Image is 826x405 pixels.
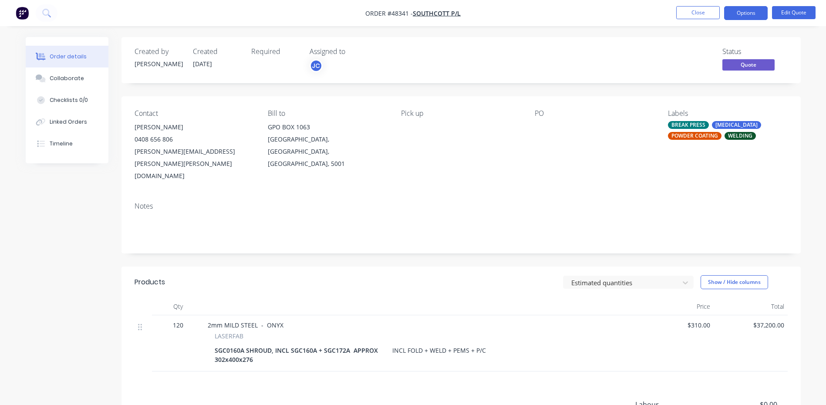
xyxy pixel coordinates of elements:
span: Quote [722,59,775,70]
div: Status [722,47,788,56]
button: JC [310,59,323,72]
div: Collaborate [50,74,84,82]
div: SGC0160A SHROUD, INCL SGC160A + SGC172A APPROX 302x400x276 [215,344,389,366]
div: GPO BOX 1063 [268,121,387,133]
span: [DATE] [193,60,212,68]
div: Created by [135,47,182,56]
div: WELDING [725,132,756,140]
div: POWDER COATING [668,132,721,140]
button: Close [676,6,720,19]
div: Pick up [401,109,520,118]
div: Timeline [50,140,73,148]
button: Linked Orders [26,111,108,133]
span: Order #48341 - [365,9,413,17]
div: 0408 656 806 [135,133,254,145]
div: [GEOGRAPHIC_DATA], [GEOGRAPHIC_DATA], [GEOGRAPHIC_DATA], 5001 [268,133,387,170]
div: [MEDICAL_DATA] [712,121,761,129]
div: Products [135,277,165,287]
span: 120 [173,321,183,330]
button: Timeline [26,133,108,155]
div: Assigned to [310,47,397,56]
button: Show / Hide columns [701,275,768,289]
div: Contact [135,109,254,118]
div: Total [714,298,788,315]
button: Options [724,6,768,20]
div: INCL FOLD + WELD + PEMS + P/C [389,344,489,357]
div: Notes [135,202,788,210]
img: Factory [16,7,29,20]
div: Qty [152,298,204,315]
div: GPO BOX 1063[GEOGRAPHIC_DATA], [GEOGRAPHIC_DATA], [GEOGRAPHIC_DATA], 5001 [268,121,387,170]
div: Checklists 0/0 [50,96,88,104]
div: Bill to [268,109,387,118]
button: Collaborate [26,67,108,89]
div: Order details [50,53,87,61]
span: LASERFAB [215,331,243,341]
div: Created [193,47,241,56]
div: [PERSON_NAME][EMAIL_ADDRESS][PERSON_NAME][PERSON_NAME][DOMAIN_NAME] [135,145,254,182]
a: SOUTHCOTT P/L [413,9,461,17]
div: BREAK PRESS [668,121,709,129]
div: [PERSON_NAME] [135,121,254,133]
div: [PERSON_NAME]0408 656 806[PERSON_NAME][EMAIL_ADDRESS][PERSON_NAME][PERSON_NAME][DOMAIN_NAME] [135,121,254,182]
div: Price [640,298,714,315]
div: Required [251,47,299,56]
span: 2mm MILD STEEL - ONYX [208,321,283,329]
div: PO [535,109,654,118]
span: $310.00 [643,321,710,330]
div: Labels [668,109,787,118]
button: Edit Quote [772,6,816,19]
button: Checklists 0/0 [26,89,108,111]
span: $37,200.00 [717,321,784,330]
div: [PERSON_NAME] [135,59,182,68]
button: Order details [26,46,108,67]
div: Linked Orders [50,118,87,126]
